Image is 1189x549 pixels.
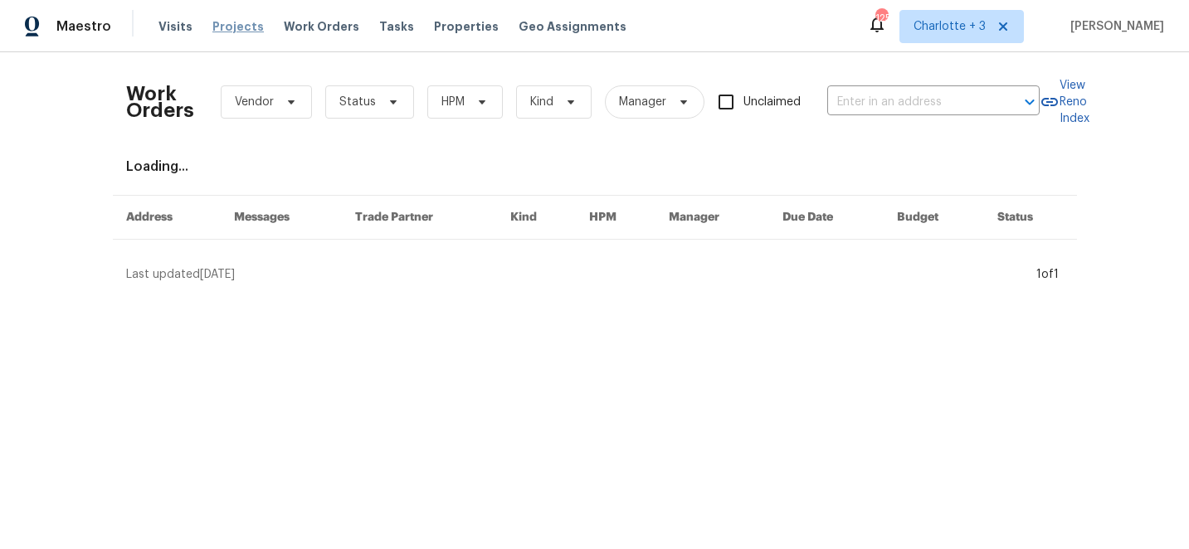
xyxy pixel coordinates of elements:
[284,18,359,35] span: Work Orders
[914,18,986,35] span: Charlotte + 3
[221,196,343,240] th: Messages
[984,196,1076,240] th: Status
[113,196,221,240] th: Address
[655,196,770,240] th: Manager
[1036,266,1059,283] div: 1 of 1
[126,266,1031,283] div: Last updated
[379,21,414,32] span: Tasks
[342,196,497,240] th: Trade Partner
[126,158,1064,175] div: Loading...
[56,18,111,35] span: Maestro
[126,85,194,119] h2: Work Orders
[1040,77,1089,127] a: View Reno Index
[519,18,626,35] span: Geo Assignments
[212,18,264,35] span: Projects
[200,269,235,280] span: [DATE]
[884,196,984,240] th: Budget
[434,18,499,35] span: Properties
[530,94,553,110] span: Kind
[339,94,376,110] span: Status
[235,94,274,110] span: Vendor
[875,10,887,27] div: 125
[619,94,666,110] span: Manager
[1018,90,1041,114] button: Open
[497,196,576,240] th: Kind
[1064,18,1164,35] span: [PERSON_NAME]
[441,94,465,110] span: HPM
[769,196,884,240] th: Due Date
[576,196,655,240] th: HPM
[743,94,801,111] span: Unclaimed
[827,90,993,115] input: Enter in an address
[158,18,192,35] span: Visits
